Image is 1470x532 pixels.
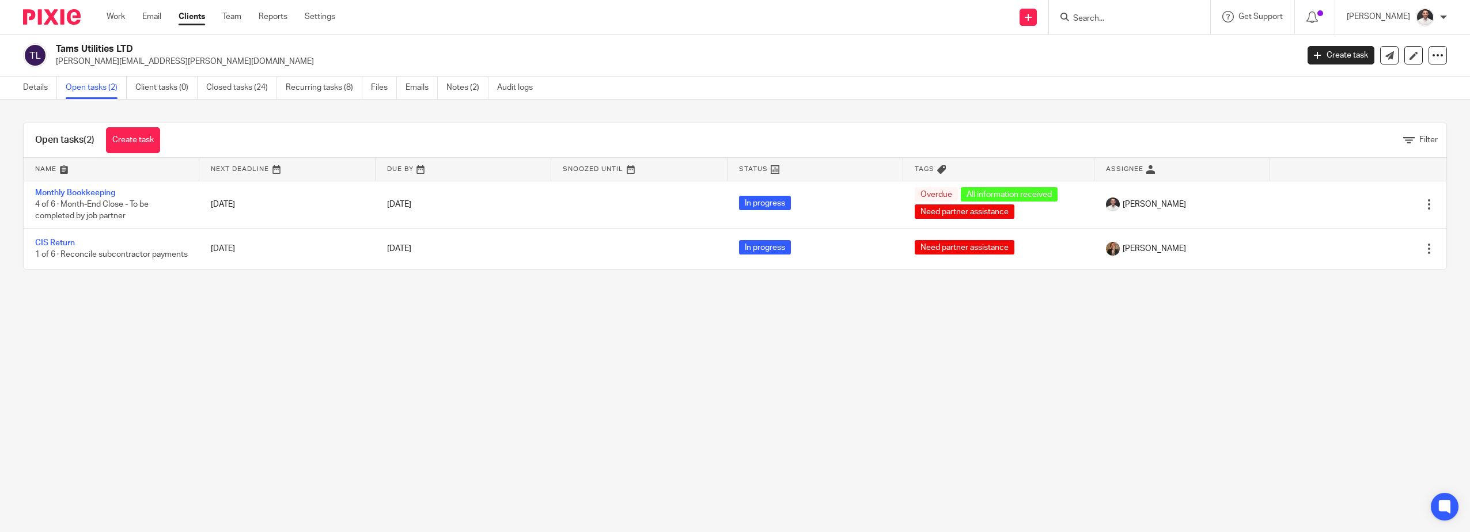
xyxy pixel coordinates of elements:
[563,166,623,172] span: Snoozed Until
[206,77,277,99] a: Closed tasks (24)
[915,166,934,172] span: Tags
[1123,243,1186,254] span: [PERSON_NAME]
[259,11,287,22] a: Reports
[1106,197,1120,211] img: dom%20slack.jpg
[739,196,791,210] span: In progress
[1419,136,1438,144] span: Filter
[142,11,161,22] a: Email
[371,77,397,99] a: Files
[84,135,94,145] span: (2)
[1072,14,1176,24] input: Search
[23,9,81,25] img: Pixie
[56,43,1043,55] h2: Tams Utilities LTD
[35,250,188,259] span: 1 of 6 · Reconcile subcontractor payments
[305,11,335,22] a: Settings
[222,11,241,22] a: Team
[107,11,125,22] a: Work
[286,77,362,99] a: Recurring tasks (8)
[1238,13,1283,21] span: Get Support
[406,77,438,99] a: Emails
[199,228,375,269] td: [DATE]
[35,134,94,146] h1: Open tasks
[1123,199,1186,210] span: [PERSON_NAME]
[35,239,75,247] a: CIS Return
[961,187,1058,202] span: All information received
[1308,46,1374,64] a: Create task
[179,11,205,22] a: Clients
[23,77,57,99] a: Details
[135,77,198,99] a: Client tasks (0)
[1106,242,1120,256] img: WhatsApp%20Image%202025-04-23%20at%2010.20.30_16e186ec.jpg
[199,181,375,228] td: [DATE]
[739,166,768,172] span: Status
[446,77,488,99] a: Notes (2)
[739,240,791,254] span: In progress
[387,200,411,208] span: [DATE]
[56,56,1290,67] p: [PERSON_NAME][EMAIL_ADDRESS][PERSON_NAME][DOMAIN_NAME]
[35,200,149,221] span: 4 of 6 · Month-End Close - To be completed by job partner
[23,43,47,67] img: svg%3E
[915,187,958,202] span: Overdue
[1347,11,1410,22] p: [PERSON_NAME]
[915,204,1014,219] span: Need partner assistance
[1416,8,1434,26] img: dom%20slack.jpg
[35,189,115,197] a: Monthly Bookkeeping
[106,127,160,153] a: Create task
[387,245,411,253] span: [DATE]
[497,77,541,99] a: Audit logs
[915,240,1014,254] span: Need partner assistance
[66,77,127,99] a: Open tasks (2)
